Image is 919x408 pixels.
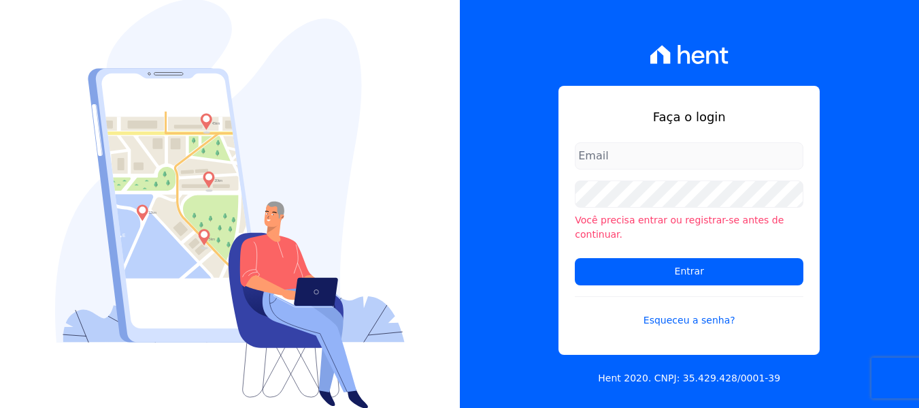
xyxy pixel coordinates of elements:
input: Email [575,142,803,170]
h1: Faça o login [575,108,803,126]
p: Hent 2020. CNPJ: 35.429.428/0001-39 [598,371,780,386]
li: Você precisa entrar ou registrar-se antes de continuar. [575,213,803,242]
input: Entrar [575,258,803,285]
a: Esqueceu a senha? [575,296,803,328]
